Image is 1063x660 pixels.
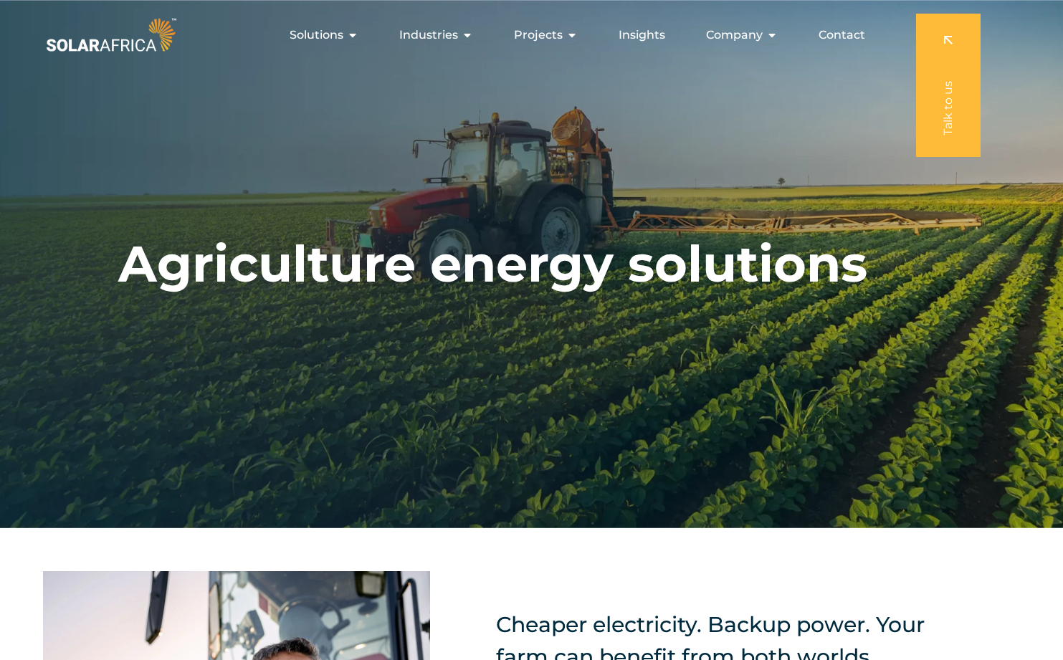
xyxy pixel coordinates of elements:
a: Insights [619,27,665,44]
span: Solutions [290,27,343,44]
div: Menu Toggle [179,21,877,49]
span: Company [706,27,763,44]
span: Projects [514,27,563,44]
nav: Menu [179,21,877,49]
span: Industries [399,27,458,44]
a: Contact [819,27,865,44]
h1: Agriculture energy solutions [118,234,867,295]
